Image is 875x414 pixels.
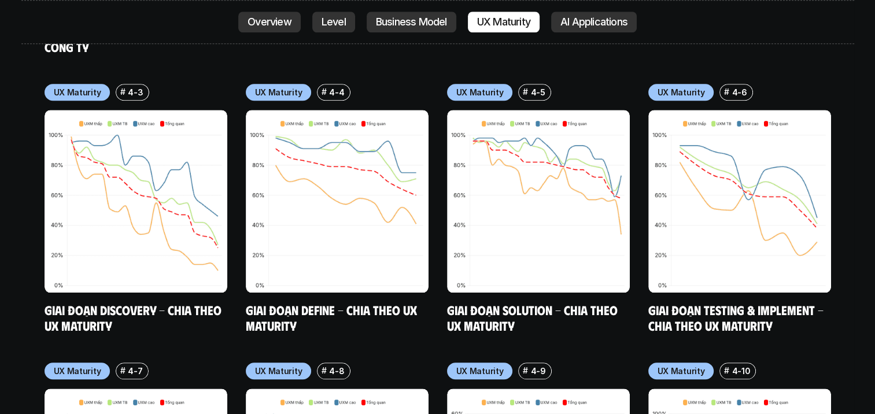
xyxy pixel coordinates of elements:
[128,365,142,377] p: 4-7
[477,16,530,28] p: UX Maturity
[54,86,101,98] p: UX Maturity
[322,16,346,28] p: Level
[648,302,826,334] a: Giai đoạn Testing & Implement - Chia theo UX Maturity
[523,87,528,96] h6: #
[530,365,545,377] p: 4-9
[120,87,125,96] h6: #
[238,12,301,32] a: Overview
[367,12,456,32] a: Business Model
[560,16,627,28] p: AI Applications
[329,365,344,377] p: 4-8
[255,365,302,377] p: UX Maturity
[54,365,101,377] p: UX Maturity
[530,86,545,98] p: 4-5
[732,365,750,377] p: 4-10
[329,86,344,98] p: 4-4
[255,86,302,98] p: UX Maturity
[456,365,504,377] p: UX Maturity
[456,86,504,98] p: UX Maturity
[658,365,705,377] p: UX Maturity
[246,302,420,334] a: Giai đoạn Define - Chia theo UX Maturity
[724,366,729,375] h6: #
[468,12,540,32] a: UX Maturity
[128,86,143,98] p: 4-3
[322,87,327,96] h6: #
[523,366,528,375] h6: #
[732,86,747,98] p: 4-6
[724,87,729,96] h6: #
[658,86,705,98] p: UX Maturity
[376,16,447,28] p: Business Model
[248,16,291,28] p: Overview
[551,12,637,32] a: AI Applications
[322,366,327,375] h6: #
[312,12,355,32] a: Level
[447,302,621,334] a: Giai đoạn Solution - Chia theo UX Maturity
[45,302,224,334] a: Giai đoạn Discovery - Chia theo UX Maturity
[120,366,125,375] h6: #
